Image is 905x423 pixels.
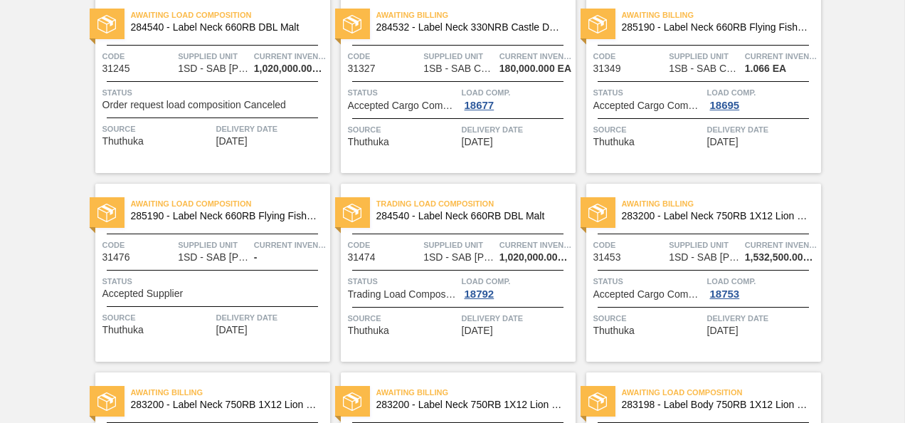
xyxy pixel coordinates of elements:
span: Current inventory [499,238,572,252]
a: Load Comp.18792 [462,274,572,300]
span: Current inventory [254,49,327,63]
span: 283200 - Label Neck 750RB 1X12 Lion Pinc 2022 [622,211,810,221]
span: Code [348,49,420,63]
img: status [343,204,361,222]
span: 31474 [348,252,376,263]
a: Load Comp.18753 [707,274,817,300]
span: Source [348,122,458,137]
span: Code [102,238,175,252]
span: Accepted Cargo Composition [593,289,704,300]
span: 09/05/2025 [462,325,493,336]
span: 08/29/2025 [216,136,248,147]
span: Supplied Unit [669,238,741,252]
a: statusAwaiting Load Composition285190 - Label Neck 660RB Flying Fish Lemon PUCode31476Supplied Un... [85,184,330,362]
span: Code [348,238,420,252]
span: Code [102,49,175,63]
span: Thuthuka [102,136,144,147]
img: status [97,392,116,411]
span: 09/04/2025 [462,137,493,147]
span: Source [348,311,458,325]
span: 1,532,500.000 EA [745,252,817,263]
span: 283198 - Label Body 750RB 1X12 Lion Pinc 2022 [622,399,810,410]
span: Thuthuka [348,137,389,147]
img: status [97,204,116,222]
span: Awaiting Billing [376,8,576,22]
span: Trading Load Composition [376,197,576,211]
span: Status [102,274,327,288]
span: 31245 [102,63,130,74]
span: Current inventory [499,49,572,63]
span: 283200 - Label Neck 750RB 1X12 Lion Pinc 2022 [376,399,564,410]
a: statusAwaiting Billing283200 - Label Neck 750RB 1X12 Lion Pinc 2022Code31453Supplied Unit1SD - SA... [576,184,821,362]
span: Supplied Unit [178,238,250,252]
span: Supplied Unit [178,49,250,63]
span: 31476 [102,252,130,263]
span: Delivery Date [707,122,817,137]
span: Status [102,85,327,100]
span: Thuthuka [102,325,144,335]
span: Source [593,122,704,137]
span: 283200 - Label Neck 750RB 1X12 Lion Pinc 2022 [131,399,319,410]
span: 09/05/2025 [707,325,739,336]
span: 1SB - SAB Chamdor Brewery [423,63,494,74]
img: status [588,392,607,411]
span: Status [593,85,704,100]
span: Code [593,49,666,63]
a: statusTrading Load Composition284540 - Label Neck 660RB DBL MaltCode31474Supplied Unit1SD - SAB [... [330,184,576,362]
span: 09/05/2025 [216,325,248,335]
span: Accepted Cargo Composition [348,100,458,111]
span: Delivery Date [462,311,572,325]
span: Trading Load Composition [348,289,458,300]
span: Load Comp. [462,85,572,100]
img: status [97,15,116,33]
a: Load Comp.18695 [707,85,817,111]
span: 1SD - SAB Rosslyn Brewery [178,63,249,74]
span: Thuthuka [593,325,635,336]
span: 31327 [348,63,376,74]
span: Load Comp. [707,85,817,100]
div: 18695 [707,100,743,111]
img: status [588,15,607,33]
span: 285190 - Label Neck 660RB Flying Fish Lemon PU [131,211,319,221]
span: 1,020,000.000 EA [254,63,327,74]
span: 284532 - Label Neck 330NRB Castle DBLM 23 [376,22,564,33]
span: - [254,252,258,263]
span: Accepted Supplier [102,288,184,299]
span: Delivery Date [462,122,572,137]
span: Supplied Unit [423,49,496,63]
span: 1SD - SAB Rosslyn Brewery [669,252,740,263]
span: Status [348,85,458,100]
span: Current inventory [745,238,817,252]
span: Delivery Date [216,310,327,325]
span: Source [102,122,213,136]
span: 180,000.000 EA [499,63,571,74]
span: 31453 [593,252,621,263]
span: Code [593,238,666,252]
span: 1.066 EA [745,63,786,74]
span: 285190 - Label Neck 660RB Flying Fish Lemon PU [622,22,810,33]
span: Load Comp. [462,274,572,288]
span: 09/05/2025 [707,137,739,147]
span: Load Comp. [707,274,817,288]
div: 18792 [462,288,497,300]
span: Order request load composition Canceled [102,100,286,110]
span: Source [102,310,213,325]
span: Awaiting Billing [622,197,821,211]
span: 1SB - SAB Chamdor Brewery [669,63,740,74]
span: Current inventory [254,238,327,252]
span: Accepted Cargo Composition [593,100,704,111]
img: status [343,15,361,33]
img: status [343,392,361,411]
span: Status [593,274,704,288]
span: Awaiting Billing [376,385,576,399]
span: Status [348,274,458,288]
span: Awaiting Load Composition [622,385,821,399]
div: 18677 [462,100,497,111]
span: Thuthuka [348,325,389,336]
span: Source [593,311,704,325]
span: Awaiting Billing [131,385,330,399]
span: Awaiting Billing [622,8,821,22]
span: Supplied Unit [423,238,496,252]
span: Thuthuka [593,137,635,147]
span: Awaiting Load Composition [131,8,330,22]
